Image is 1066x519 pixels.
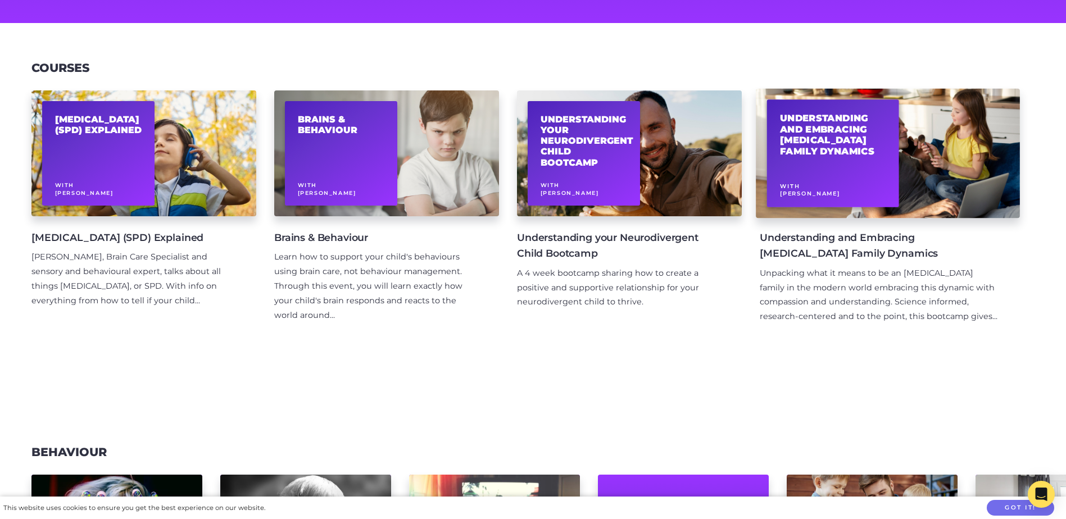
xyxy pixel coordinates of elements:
span: With [541,182,560,188]
h2: Understanding your Neurodivergent Child Bootcamp [541,114,628,168]
div: This website uses cookies to ensure you get the best experience on our website. [3,502,265,514]
h4: Understanding and Embracing [MEDICAL_DATA] Family Dynamics [760,230,998,261]
div: Learn how to support your child's behaviours using brain care, not behaviour management. Through ... [274,250,481,323]
h2: Understanding and Embracing [MEDICAL_DATA] Family Dynamics [780,113,886,157]
span: With [780,183,800,189]
span: [PERSON_NAME] [298,190,356,196]
h2: [MEDICAL_DATA] (SPD) Explained [55,114,142,135]
span: [PERSON_NAME] [541,190,599,196]
a: Understanding and Embracing [MEDICAL_DATA] Family Dynamics With[PERSON_NAME] Understanding and Em... [760,90,1016,356]
span: With [55,182,74,188]
a: Behaviour [31,445,107,459]
button: Got it! [987,500,1054,516]
a: Understanding your Neurodivergent Child Bootcamp With[PERSON_NAME] Understanding your Neurodiverg... [517,90,742,356]
a: Brains & Behaviour With[PERSON_NAME] Brains & Behaviour Learn how to support your child's behavio... [274,90,499,356]
h3: Courses [31,61,89,75]
h4: Understanding your Neurodivergent Child Bootcamp [517,230,724,261]
span: [PERSON_NAME] [55,190,114,196]
div: A 4 week bootcamp sharing how to create a positive and supportive relationship for your neurodive... [517,266,724,310]
h4: Brains & Behaviour [274,230,481,245]
h2: Brains & Behaviour [298,114,385,135]
span: With [298,182,317,188]
div: Unpacking what it means to be an [MEDICAL_DATA] family in the modern world embracing this dynamic... [760,266,998,325]
div: Open Intercom Messenger [1028,481,1055,508]
div: [PERSON_NAME], Brain Care Specialist and sensory and behavioural expert, talks about all things [... [31,250,238,308]
h4: [MEDICAL_DATA] (SPD) Explained [31,230,238,245]
a: [MEDICAL_DATA] (SPD) Explained With[PERSON_NAME] [MEDICAL_DATA] (SPD) Explained [PERSON_NAME], Br... [31,90,256,356]
span: [PERSON_NAME] [780,191,840,197]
